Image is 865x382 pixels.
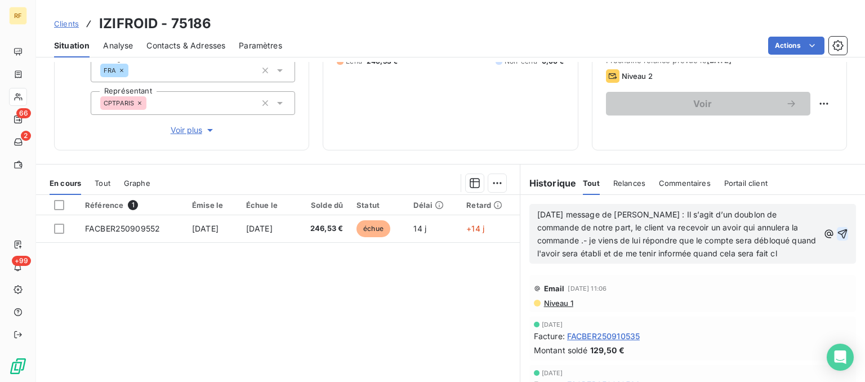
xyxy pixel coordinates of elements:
[104,67,116,74] span: FRA
[622,72,653,81] span: Niveau 2
[54,19,79,28] span: Clients
[12,256,31,266] span: +99
[827,344,854,371] div: Open Intercom Messenger
[543,299,573,308] span: Niveau 1
[466,224,484,233] span: +14 j
[246,201,287,210] div: Échue le
[103,40,133,51] span: Analyse
[54,40,90,51] span: Situation
[85,224,160,233] span: FACBER250909552
[356,201,400,210] div: Statut
[95,179,110,188] span: Tout
[239,40,282,51] span: Paramètres
[567,330,640,342] span: FACBER250910535
[54,18,79,29] a: Clients
[128,65,137,75] input: Ajouter une valeur
[413,224,426,233] span: 14 j
[544,284,565,293] span: Email
[192,224,219,233] span: [DATE]
[466,201,512,210] div: Retard
[99,14,211,34] h3: IZIFROID - 75186
[613,179,645,188] span: Relances
[659,179,711,188] span: Commentaires
[542,321,563,328] span: [DATE]
[21,131,31,141] span: 2
[568,285,607,292] span: [DATE] 11:06
[16,108,31,118] span: 66
[9,7,27,25] div: RF
[534,344,588,356] span: Montant soldé
[356,220,390,237] span: échue
[301,223,343,234] span: 246,53 €
[91,124,295,136] button: Voir plus
[192,201,233,210] div: Émise le
[619,99,786,108] span: Voir
[520,176,577,190] h6: Historique
[413,201,453,210] div: Délai
[124,179,150,188] span: Graphe
[537,210,819,258] span: [DATE] message de [PERSON_NAME] : Il s’agit d’un doublon de commande de notre part, le client va ...
[768,37,824,55] button: Actions
[85,200,179,210] div: Référence
[146,40,225,51] span: Contacts & Adresses
[50,179,81,188] span: En cours
[534,330,565,342] span: Facture :
[9,357,27,375] img: Logo LeanPay
[301,201,343,210] div: Solde dû
[246,224,273,233] span: [DATE]
[104,100,134,106] span: CPTPARIS
[171,125,216,136] span: Voir plus
[542,370,563,376] span: [DATE]
[146,98,155,108] input: Ajouter une valeur
[590,344,625,356] span: 129,50 €
[606,92,810,116] button: Voir
[724,179,768,188] span: Portail client
[583,179,600,188] span: Tout
[128,200,138,210] span: 1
